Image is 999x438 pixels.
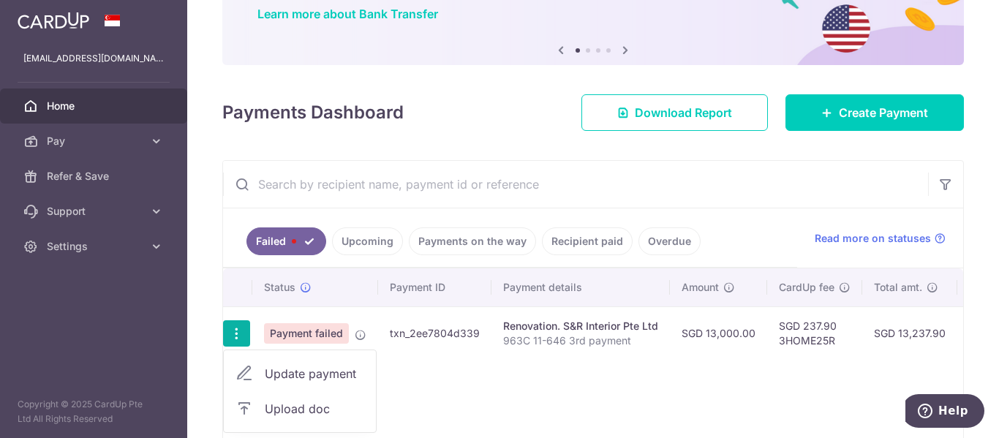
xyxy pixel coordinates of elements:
[47,204,143,219] span: Support
[785,94,964,131] a: Create Payment
[682,280,719,295] span: Amount
[581,94,768,131] a: Download Report
[23,51,164,66] p: [EMAIL_ADDRESS][DOMAIN_NAME]
[222,99,404,126] h4: Payments Dashboard
[264,280,295,295] span: Status
[779,280,834,295] span: CardUp fee
[815,231,931,246] span: Read more on statuses
[542,227,633,255] a: Recipient paid
[257,7,438,21] a: Learn more about Bank Transfer
[47,169,143,184] span: Refer & Save
[635,104,732,121] span: Download Report
[638,227,701,255] a: Overdue
[815,231,946,246] a: Read more on statuses
[47,134,143,148] span: Pay
[378,268,491,306] th: Payment ID
[905,394,984,431] iframe: Opens a widget where you can find more information
[767,306,862,360] td: SGD 237.90 3HOME25R
[862,306,957,360] td: SGD 13,237.90
[670,306,767,360] td: SGD 13,000.00
[223,161,928,208] input: Search by recipient name, payment id or reference
[264,323,349,344] span: Payment failed
[246,227,326,255] a: Failed
[18,12,89,29] img: CardUp
[503,319,658,333] div: Renovation. S&R Interior Pte Ltd
[839,104,928,121] span: Create Payment
[47,239,143,254] span: Settings
[491,268,670,306] th: Payment details
[874,280,922,295] span: Total amt.
[378,306,491,360] td: txn_2ee7804d339
[503,333,658,348] p: 963C 11-646 3rd payment
[47,99,143,113] span: Home
[332,227,403,255] a: Upcoming
[409,227,536,255] a: Payments on the way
